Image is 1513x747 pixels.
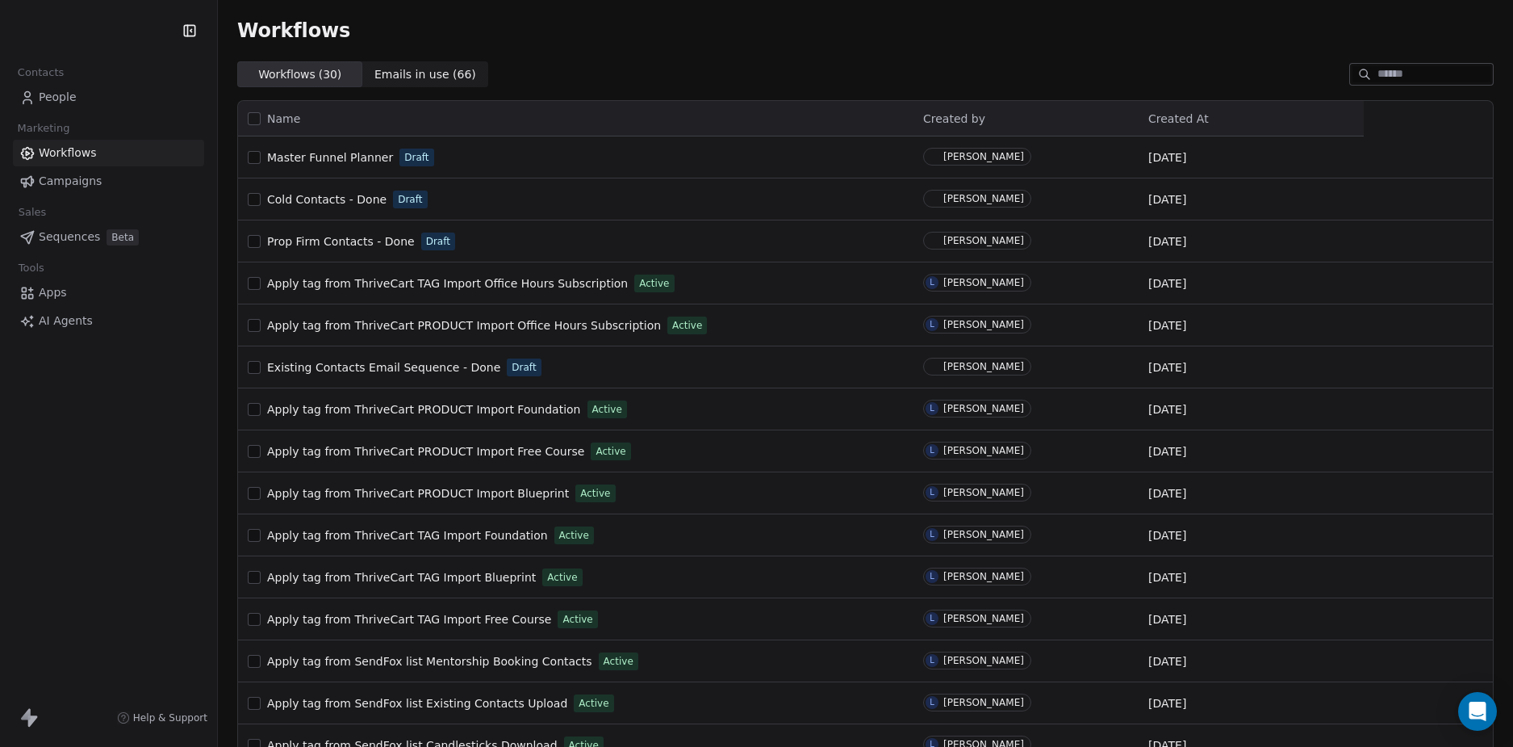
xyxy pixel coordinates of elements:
[267,233,415,250] a: Prop Firm Contacts - Done
[1148,317,1186,334] span: [DATE]
[11,200,53,225] span: Sales
[39,313,93,329] span: AI Agents
[512,360,536,375] span: Draft
[592,402,622,417] span: Active
[267,445,584,458] span: Apply tag from ThriveCart PRODUCT Import Free Course
[267,149,393,166] a: Master Funnel Planner
[930,528,934,541] div: L
[943,487,1024,498] div: [PERSON_NAME]
[267,529,548,542] span: Apply tag from ThriveCart TAG Import Foundation
[237,19,350,42] span: Workflows
[133,711,207,724] span: Help & Support
[1148,653,1186,669] span: [DATE]
[943,445,1024,456] div: [PERSON_NAME]
[267,697,567,710] span: Apply tag from SendFox list Existing Contacts Upload
[943,613,1024,624] div: [PERSON_NAME]
[267,191,387,208] a: Cold Contacts - Done
[267,571,536,584] span: Apply tag from ThriveCart TAG Import Blueprint
[267,611,551,627] a: Apply tag from ThriveCart TAG Import Free Course
[943,655,1024,666] div: [PERSON_NAME]
[267,443,584,460] a: Apply tag from ThriveCart PRODUCT Import Free Course
[1148,611,1186,627] span: [DATE]
[39,229,100,246] span: Sequences
[930,486,934,499] div: L
[1148,112,1209,125] span: Created At
[374,66,476,83] span: Emails in use ( 66 )
[1148,149,1186,166] span: [DATE]
[39,284,67,301] span: Apps
[943,403,1024,414] div: [PERSON_NAME]
[11,256,51,280] span: Tools
[930,696,934,709] div: L
[398,192,422,207] span: Draft
[926,235,938,247] img: S
[117,711,207,724] a: Help & Support
[596,444,625,459] span: Active
[1148,359,1186,376] span: [DATE]
[930,612,934,625] div: L
[39,173,102,190] span: Campaigns
[267,317,661,334] a: Apply tag from ThriveCart PRODUCT Import Office Hours Subscription
[13,168,204,195] a: Campaigns
[943,319,1024,330] div: [PERSON_NAME]
[1148,401,1186,418] span: [DATE]
[10,116,77,141] span: Marketing
[39,145,97,162] span: Workflows
[672,318,702,333] span: Active
[943,571,1024,582] div: [PERSON_NAME]
[943,151,1024,162] div: [PERSON_NAME]
[107,229,139,246] span: Beta
[267,277,628,290] span: Apply tag from ThriveCart TAG Import Office Hours Subscription
[267,487,569,500] span: Apply tag from ThriveCart PRODUCT Import Blueprint
[943,277,1024,288] div: [PERSON_NAME]
[930,402,934,415] div: L
[1148,233,1186,250] span: [DATE]
[267,527,548,543] a: Apply tag from ThriveCart TAG Import Foundation
[1148,695,1186,711] span: [DATE]
[267,235,415,248] span: Prop Firm Contacts - Done
[943,361,1024,372] div: [PERSON_NAME]
[562,612,592,627] span: Active
[926,193,938,205] img: S
[267,695,567,711] a: Apply tag from SendFox list Existing Contacts Upload
[1148,485,1186,501] span: [DATE]
[1148,443,1186,460] span: [DATE]
[267,655,592,668] span: Apply tag from SendFox list Mentorship Booking Contacts
[1148,275,1186,292] span: [DATE]
[604,654,633,669] span: Active
[267,193,387,206] span: Cold Contacts - Done
[930,318,934,331] div: L
[267,485,569,501] a: Apply tag from ThriveCart PRODUCT Import Blueprint
[943,235,1024,246] div: [PERSON_NAME]
[1148,569,1186,585] span: [DATE]
[267,653,592,669] a: Apply tag from SendFox list Mentorship Booking Contacts
[923,112,985,125] span: Created by
[930,444,934,457] div: L
[559,528,589,543] span: Active
[930,654,934,667] div: L
[926,151,938,163] img: S
[1458,692,1497,731] div: Open Intercom Messenger
[267,361,500,374] span: Existing Contacts Email Sequence - Done
[267,111,300,128] span: Name
[13,279,204,306] a: Apps
[13,140,204,166] a: Workflows
[267,319,661,332] span: Apply tag from ThriveCart PRODUCT Import Office Hours Subscription
[930,276,934,289] div: L
[426,234,450,249] span: Draft
[267,275,628,292] a: Apply tag from ThriveCart TAG Import Office Hours Subscription
[267,403,581,416] span: Apply tag from ThriveCart PRODUCT Import Foundation
[926,361,938,373] img: S
[1148,527,1186,543] span: [DATE]
[547,570,577,585] span: Active
[10,61,71,85] span: Contacts
[404,150,428,165] span: Draft
[580,486,610,501] span: Active
[639,276,669,291] span: Active
[13,84,204,111] a: People
[579,696,608,711] span: Active
[267,569,536,585] a: Apply tag from ThriveCart TAG Import Blueprint
[267,359,500,376] a: Existing Contacts Email Sequence - Done
[943,529,1024,540] div: [PERSON_NAME]
[13,308,204,334] a: AI Agents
